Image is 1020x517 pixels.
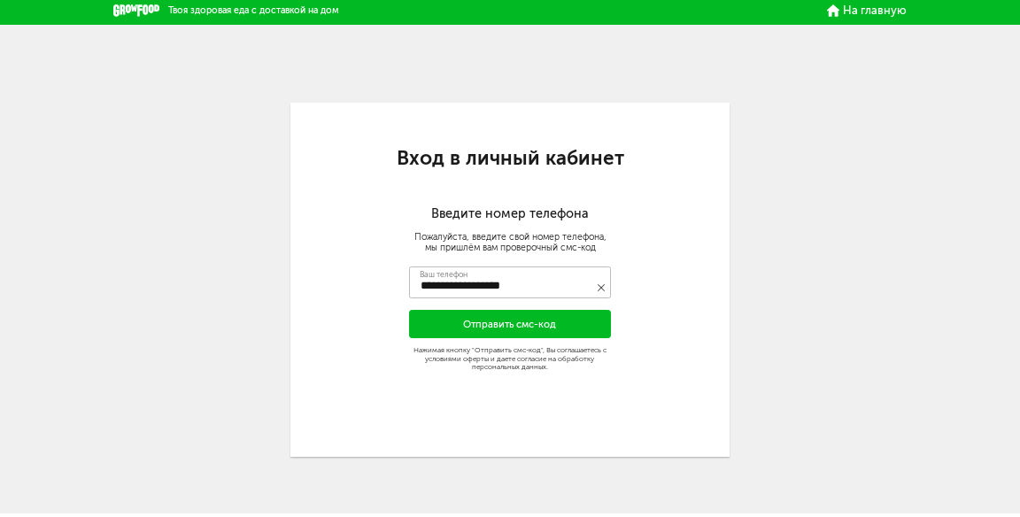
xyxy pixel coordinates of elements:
[290,153,730,172] h1: Вход в личный кабинет
[409,350,612,375] div: Нажимая кнопку "Отправить смс-код", Вы соглашаетесь с условиями оферты и даете согласие на обрабо...
[409,313,612,342] button: Отправить смс-код
[290,235,730,258] div: Пожалуйста, введите свой номер телефона, мы пришлём вам проверочный смс-код
[420,274,467,282] label: Ваш телефон
[168,8,339,19] span: Твоя здоровая еда с доставкой на дом
[843,9,907,20] span: На главную
[290,210,730,226] h2: Введите номер телефона
[113,8,339,20] a: Твоя здоровая еда с доставкой на дом
[827,8,907,20] a: На главную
